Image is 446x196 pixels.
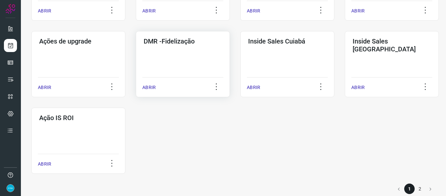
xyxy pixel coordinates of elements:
[394,184,404,194] button: Go to previous page
[247,8,260,14] p: ABRIR
[6,4,15,14] img: Logo
[38,161,51,168] p: ABRIR
[353,37,431,53] h3: Inside Sales [GEOGRAPHIC_DATA]
[247,84,260,91] p: ABRIR
[39,37,118,45] h3: Ações de upgrade
[39,114,118,122] h3: Ação IS ROI
[7,184,14,192] img: 86fc21c22a90fb4bae6cb495ded7e8f6.png
[38,84,51,91] p: ABRIR
[142,84,156,91] p: ABRIR
[415,184,425,194] li: page 2
[142,8,156,14] p: ABRIR
[38,8,51,14] p: ABRIR
[425,184,436,194] button: Go to next page
[404,184,415,194] li: page 1
[248,37,327,45] h3: Inside Sales Cuiabá
[351,84,365,91] p: ABRIR
[351,8,365,14] p: ABRIR
[144,37,222,45] h3: DMR -Fidelização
